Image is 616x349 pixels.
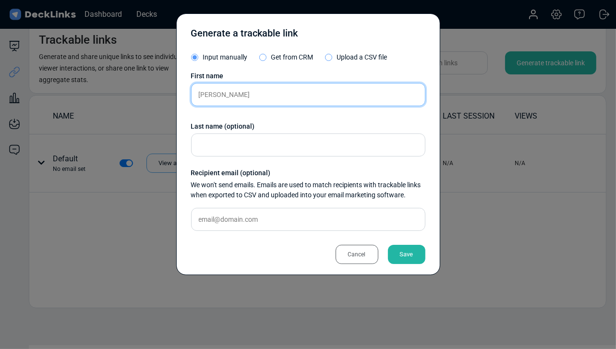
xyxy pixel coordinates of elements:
[191,180,425,200] div: We won't send emails. Emails are used to match recipients with trackable links when exported to C...
[191,71,425,81] div: First name
[191,26,298,45] div: Generate a trackable link
[191,208,425,231] input: email@domain.com
[191,121,425,132] div: Last name (optional)
[336,245,378,264] div: Cancel
[337,53,387,61] span: Upload a CSV file
[191,168,425,178] div: Recipient email (optional)
[271,53,314,61] span: Get from CRM
[388,245,425,264] div: Save
[203,53,248,61] span: Input manually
